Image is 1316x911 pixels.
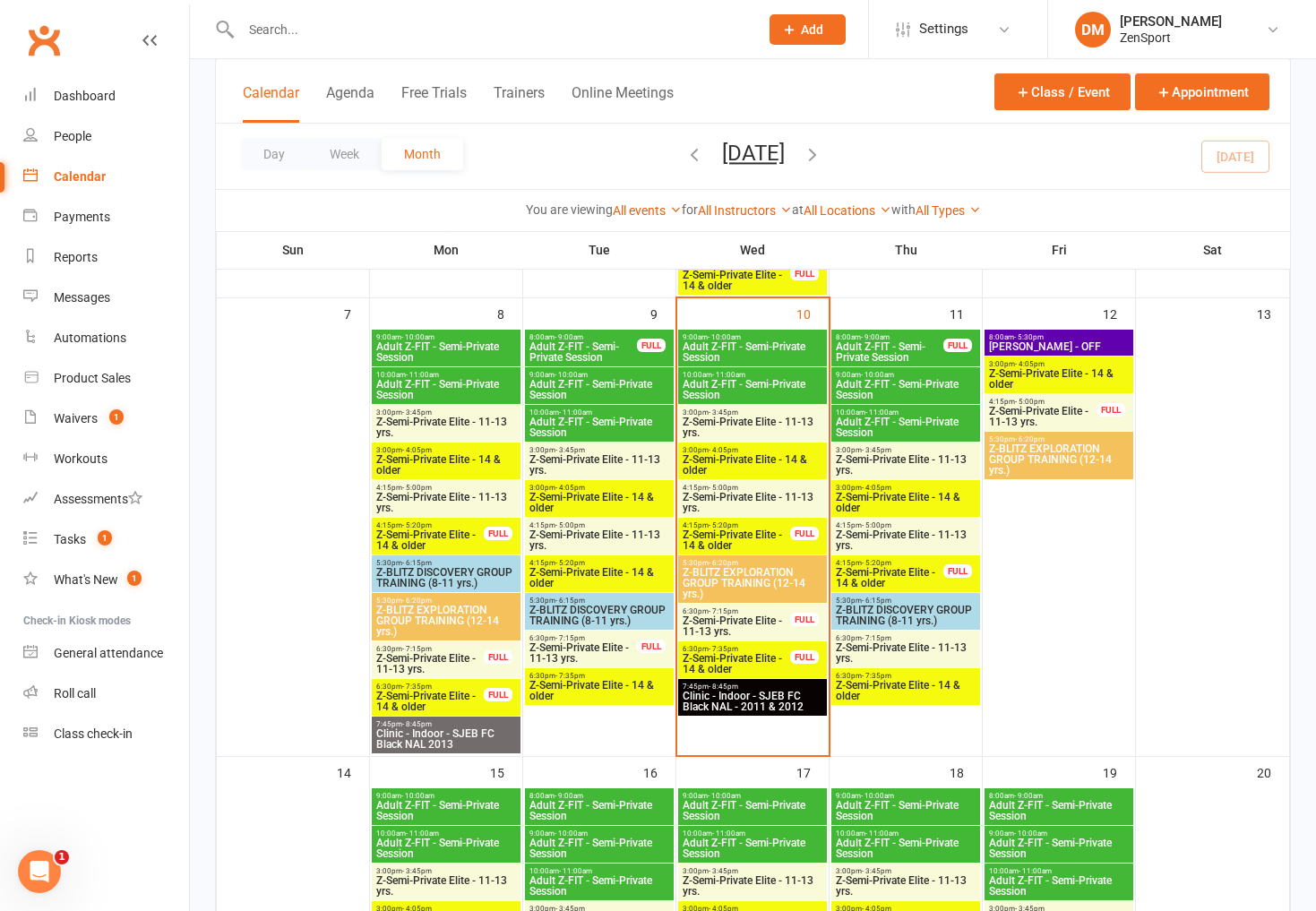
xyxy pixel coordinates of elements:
[307,138,382,170] button: Week
[375,417,517,438] span: Z-Semi-Private Elite - 11-13 yrs.
[682,529,791,551] span: Z-Semi-Private Elite - 14 & older
[98,530,112,546] span: 1
[988,792,1130,800] span: 8:00am
[950,298,982,328] div: 11
[862,484,891,492] span: - 4:05pm
[861,333,890,341] span: - 9:00am
[835,379,976,400] span: Adult Z-FIT - Semi-Private Session
[865,408,899,417] span: - 11:00am
[835,567,944,589] span: Z-Semi-Private Elite - 14 & older
[862,597,891,605] span: - 6:15pm
[555,371,588,379] span: - 10:00am
[988,406,1097,427] span: Z-Semi-Private Elite - 11-13 yrs.
[23,76,189,116] a: Dashboard
[1257,757,1289,786] div: 20
[375,800,517,821] span: Adult Z-FIT - Semi-Private Session
[402,408,432,417] span: - 3:45pm
[127,571,142,586] span: 1
[835,521,976,529] span: 4:15pm
[682,408,823,417] span: 3:00pm
[682,379,823,400] span: Adult Z-FIT - Semi-Private Session
[698,203,792,218] a: All Instructors
[23,399,189,439] a: Waivers 1
[835,408,976,417] span: 10:00am
[983,231,1136,269] th: Fri
[796,757,829,786] div: 17
[375,645,485,653] span: 6:30pm
[709,484,738,492] span: - 5:00pm
[54,250,98,264] div: Reports
[1015,360,1045,368] span: - 4:05pm
[375,728,517,750] span: Clinic - Indoor - SJEB FC Black NAL 2013
[23,358,189,399] a: Product Sales
[529,559,670,567] span: 4:15pm
[682,615,791,637] span: Z-Semi-Private Elite - 11-13 yrs.
[217,231,370,269] th: Sun
[22,18,66,63] a: Clubworx
[988,435,1130,443] span: 5:30pm
[988,867,1130,875] span: 10:00am
[1014,333,1044,341] span: - 5:30pm
[529,446,670,454] span: 3:00pm
[401,333,434,341] span: - 10:00am
[529,379,670,400] span: Adult Z-FIT - Semi-Private Session
[529,875,670,897] span: Adult Z-FIT - Semi-Private Session
[236,17,746,42] input: Search...
[988,875,1130,897] span: Adult Z-FIT - Semi-Private Session
[835,605,976,626] span: Z-BLITZ DISCOVERY GROUP TRAINING (8-11 yrs.)
[1097,403,1125,417] div: FULL
[402,446,432,454] span: - 4:05pm
[835,371,976,379] span: 9:00am
[637,339,666,352] div: FULL
[529,605,670,626] span: Z-BLITZ DISCOVERY GROUP TRAINING (8-11 yrs.)
[682,492,823,513] span: Z-Semi-Private Elite - 11-13 yrs.
[861,371,894,379] span: - 10:00am
[529,597,670,605] span: 5:30pm
[54,371,131,385] div: Product Sales
[682,454,823,476] span: Z-Semi-Private Elite - 14 & older
[54,89,116,103] div: Dashboard
[835,454,976,476] span: Z-Semi-Private Elite - 11-13 yrs.
[559,867,592,875] span: - 11:00am
[529,642,638,664] span: Z-Semi-Private Elite - 11-13 yrs.
[835,492,976,513] span: Z-Semi-Private Elite - 14 & older
[835,792,976,800] span: 9:00am
[891,202,916,217] strong: with
[988,368,1130,390] span: Z-Semi-Private Elite - 14 & older
[943,564,972,578] div: FULL
[23,714,189,754] a: Class kiosk mode
[835,634,976,642] span: 6:30pm
[23,560,189,600] a: What's New1
[709,607,738,615] span: - 7:15pm
[1015,398,1045,406] span: - 5:00pm
[529,800,670,821] span: Adult Z-FIT - Semi-Private Session
[835,642,976,664] span: Z-Semi-Private Elite - 11-13 yrs.
[23,479,189,520] a: Assessments
[406,371,439,379] span: - 11:00am
[375,653,485,675] span: Z-Semi-Private Elite - 11-13 yrs.
[1135,73,1269,110] button: Appointment
[241,138,307,170] button: Day
[54,532,86,546] div: Tasks
[790,650,819,664] div: FULL
[529,408,670,417] span: 10:00am
[402,645,432,653] span: - 7:15pm
[23,116,189,157] a: People
[682,800,823,821] span: Adult Z-FIT - Semi-Private Session
[529,838,670,859] span: Adult Z-FIT - Semi-Private Session
[375,371,517,379] span: 10:00am
[1015,435,1045,443] span: - 6:20pm
[375,875,517,897] span: Z-Semi-Private Elite - 11-13 yrs.
[54,572,118,587] div: What's New
[494,84,545,123] button: Trainers
[865,829,899,838] span: - 11:00am
[792,202,804,217] strong: at
[835,484,976,492] span: 3:00pm
[529,371,670,379] span: 9:00am
[709,683,738,691] span: - 8:45pm
[526,202,613,217] strong: You are viewing
[682,333,823,341] span: 9:00am
[682,521,791,529] span: 4:15pm
[862,634,891,642] span: - 7:15pm
[23,237,189,278] a: Reports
